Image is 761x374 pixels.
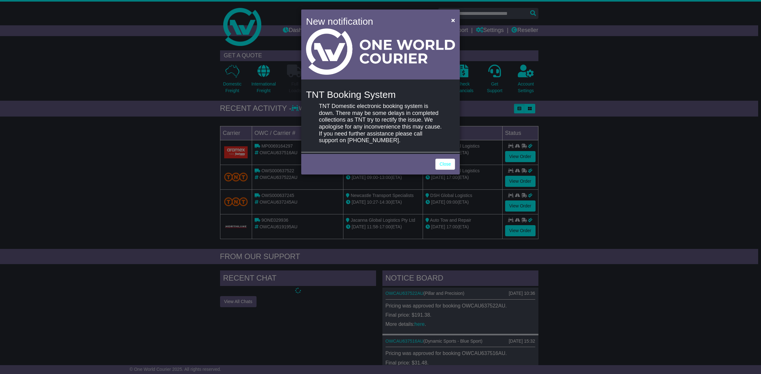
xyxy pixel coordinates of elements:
[306,89,455,100] h4: TNT Booking System
[448,14,458,27] button: Close
[306,14,442,29] h4: New notification
[451,16,455,24] span: ×
[319,103,442,144] p: TNT Domestic electronic booking system is down. There may be some delays in completed collections...
[435,159,455,170] a: Close
[306,29,455,75] img: Light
